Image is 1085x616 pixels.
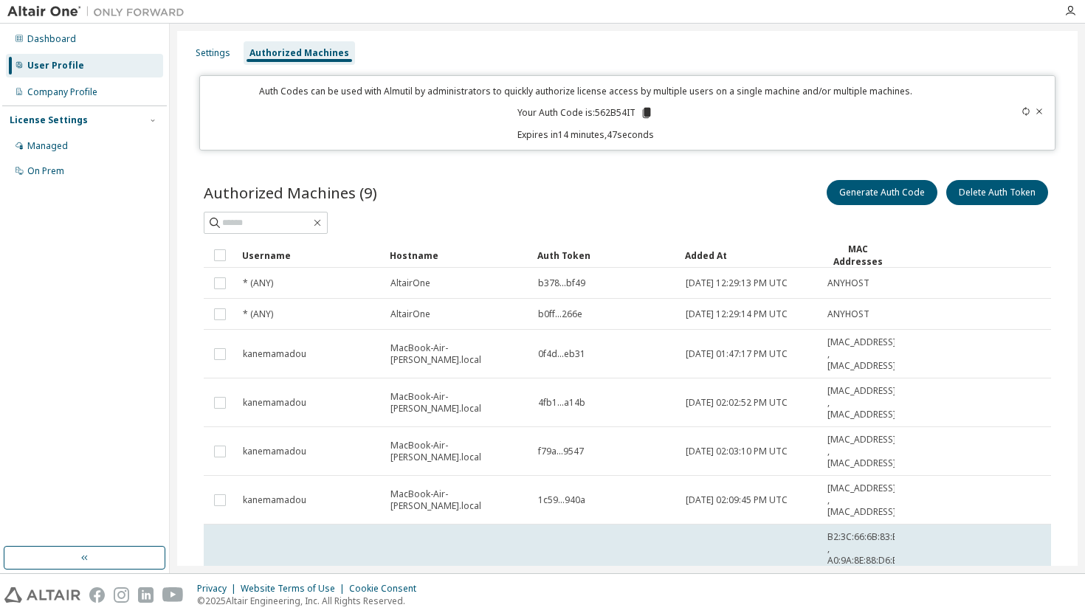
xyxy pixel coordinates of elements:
span: [MAC_ADDRESS] , [MAC_ADDRESS] [827,336,896,372]
p: © 2025 Altair Engineering, Inc. All Rights Reserved. [197,595,425,607]
span: [DATE] 02:09:45 PM UTC [686,494,788,506]
img: Altair One [7,4,192,19]
span: [DATE] 02:02:52 PM UTC [686,397,788,409]
span: kanemamadou [243,397,306,409]
span: [DATE] 12:29:13 PM UTC [686,277,788,289]
div: Managed [27,140,68,152]
div: On Prem [27,165,64,177]
span: MacBook-Air-[PERSON_NAME].local [390,342,525,366]
span: f79a...9547 [538,446,584,457]
span: AltairOne [390,277,430,289]
img: youtube.svg [162,587,184,603]
span: 4fb1...a14b [538,397,585,409]
span: [DATE] 12:29:14 PM UTC [686,308,788,320]
img: linkedin.svg [138,587,154,603]
div: Settings [196,47,230,59]
p: Your Auth Code is: 562B54IT [517,106,653,120]
button: Delete Auth Token [946,180,1048,205]
span: ANYHOST [827,308,869,320]
span: kanemamadou [243,494,306,506]
img: altair_logo.svg [4,587,80,603]
span: kanemamadou [243,348,306,360]
div: Website Terms of Use [241,583,349,595]
button: Generate Auth Code [827,180,937,205]
span: 1c59...940a [538,494,585,506]
span: * (ANY) [243,277,273,289]
p: Auth Codes can be used with Almutil by administrators to quickly authorize license access by mult... [209,85,962,97]
div: User Profile [27,60,84,72]
span: [DATE] 02:03:10 PM UTC [686,446,788,457]
span: kanemamadou [243,446,306,457]
span: [DATE] 01:47:17 PM UTC [686,348,788,360]
div: Dashboard [27,33,76,45]
div: Username [242,243,378,267]
div: Cookie Consent [349,583,425,595]
span: b0ff...266e [538,308,582,320]
div: License Settings [10,114,88,126]
span: Authorized Machines (9) [204,182,377,203]
span: [MAC_ADDRESS] , [MAC_ADDRESS] [827,385,896,421]
span: [MAC_ADDRESS] , [MAC_ADDRESS] [827,482,896,518]
span: MacBook-Air-[PERSON_NAME].local [390,488,525,512]
p: Expires in 14 minutes, 47 seconds [209,128,962,141]
div: Added At [685,243,815,267]
span: 0f4d...eb31 [538,348,585,360]
span: AltairOne [390,308,430,320]
div: Hostname [390,243,526,267]
span: ANYHOST [827,277,869,289]
span: MacBook-Air-[PERSON_NAME].local [390,391,525,415]
div: Authorized Machines [249,47,349,59]
div: Auth Token [537,243,673,267]
div: MAC Addresses [827,243,889,268]
img: instagram.svg [114,587,129,603]
div: Privacy [197,583,241,595]
img: facebook.svg [89,587,105,603]
div: Company Profile [27,86,97,98]
span: b378...bf49 [538,277,585,289]
span: [MAC_ADDRESS] , [MAC_ADDRESS] [827,434,896,469]
span: MacBook-Air-[PERSON_NAME].local [390,440,525,463]
span: * (ANY) [243,308,273,320]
